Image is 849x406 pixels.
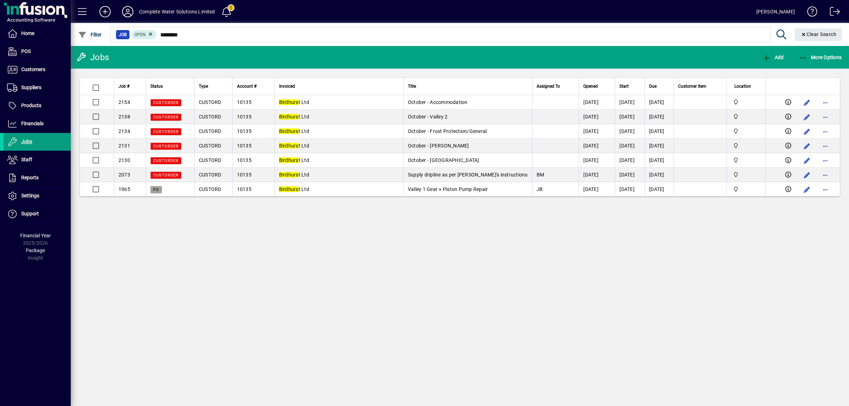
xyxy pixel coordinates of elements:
[21,30,34,36] span: Home
[731,98,761,106] span: Motueka
[731,82,761,90] div: Location
[199,99,221,105] span: CUSTORD
[21,48,31,54] span: POS
[645,182,674,196] td: [DATE]
[237,114,252,120] span: 10135
[119,128,130,134] span: 2134
[408,128,487,134] span: October - Frost Protection/General
[237,186,252,192] span: 10135
[801,111,813,123] button: Edit
[615,110,645,124] td: [DATE]
[134,32,146,37] span: Open
[199,143,221,149] span: CUSTORD
[615,168,645,182] td: [DATE]
[199,82,208,90] span: Type
[4,79,71,97] a: Suppliers
[279,114,309,120] span: t Ltd
[21,139,32,144] span: Jobs
[820,184,831,195] button: More options
[279,99,299,105] em: Birdhurs
[731,185,761,193] span: Motueka
[4,97,71,115] a: Products
[119,186,130,192] span: 1965
[153,173,179,178] span: CUSTORDER
[21,193,39,198] span: Settings
[279,186,309,192] span: t Ltd
[731,127,761,135] span: Motueka
[408,99,468,105] span: October - Accommodation
[678,82,722,90] div: Customer Item
[26,248,45,253] span: Package
[579,110,615,124] td: [DATE]
[762,54,784,60] span: Add
[619,82,629,90] span: Start
[579,153,615,168] td: [DATE]
[801,126,813,137] button: Edit
[279,128,299,134] em: Birdhurs
[408,172,528,178] span: Supply dripline as per [PERSON_NAME]'s instructions
[119,99,130,105] span: 2154
[825,1,840,24] a: Logout
[237,99,252,105] span: 10135
[237,128,252,134] span: 10135
[237,82,256,90] span: Account #
[731,142,761,150] span: Motueka
[153,100,179,105] span: CUSTORDER
[279,157,309,163] span: t Ltd
[119,157,130,163] span: 2130
[579,124,615,139] td: [DATE]
[820,126,831,137] button: More options
[279,157,299,163] em: Birdhurs
[279,186,299,192] em: Birdhurs
[279,82,399,90] div: Invoiced
[21,211,39,216] span: Support
[94,5,116,18] button: Add
[4,115,71,133] a: Financials
[153,187,159,192] span: PO
[756,6,795,17] div: [PERSON_NAME]
[645,124,674,139] td: [DATE]
[279,143,299,149] em: Birdhurs
[279,172,299,178] em: Birdhurs
[579,168,615,182] td: [DATE]
[199,186,221,192] span: CUSTORD
[761,51,785,64] button: Add
[279,99,309,105] span: t Ltd
[119,114,130,120] span: 2138
[537,82,560,90] span: Assigned To
[408,157,479,163] span: October - [GEOGRAPHIC_DATA]
[199,128,221,134] span: CUSTORD
[645,110,674,124] td: [DATE]
[153,158,179,163] span: CUSTORDER
[583,82,598,90] span: Opened
[820,140,831,152] button: More options
[21,121,44,126] span: Financials
[408,143,469,149] span: October - [PERSON_NAME]
[76,52,109,63] div: Jobs
[119,31,127,38] span: Job
[731,113,761,121] span: Motueka
[4,61,71,79] a: Customers
[579,139,615,153] td: [DATE]
[4,151,71,169] a: Staff
[116,5,139,18] button: Profile
[237,172,252,178] span: 10135
[801,140,813,152] button: Edit
[579,95,615,110] td: [DATE]
[801,97,813,108] button: Edit
[21,66,45,72] span: Customers
[801,31,837,37] span: Clear Search
[132,30,157,39] mat-chip: Open Status: Open
[408,114,448,120] span: October - Valley 2
[279,143,309,149] span: t Ltd
[615,124,645,139] td: [DATE]
[619,82,640,90] div: Start
[797,51,844,64] button: More Options
[21,157,32,162] span: Staff
[408,82,416,90] span: Title
[649,82,657,90] span: Due
[4,43,71,60] a: POS
[408,186,488,192] span: Valley 1 Gear + Piston Pump Repair
[4,187,71,205] a: Settings
[119,82,141,90] div: Job #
